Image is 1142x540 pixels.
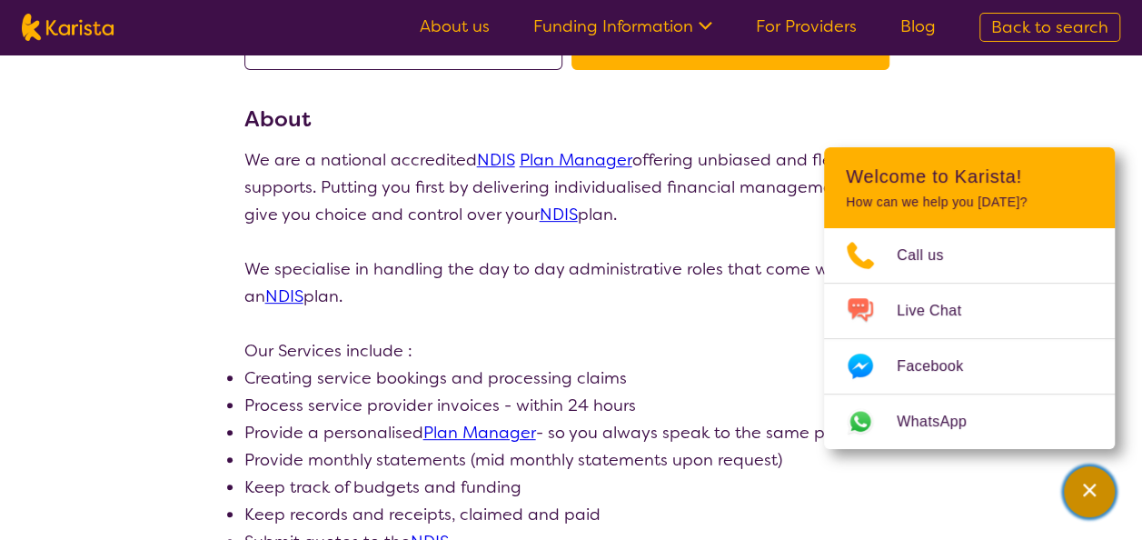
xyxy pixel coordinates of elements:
[244,501,899,528] li: Keep records and receipts, claimed and paid
[991,16,1108,38] span: Back to search
[244,419,899,446] li: Provide a personalised - so you always speak to the same person
[900,15,936,37] a: Blog
[897,353,985,380] span: Facebook
[244,146,899,228] p: We are a national accredited offering unbiased and flexible supports. Putting you first by delive...
[846,165,1093,187] h2: Welcome to Karista!
[1064,466,1115,517] button: Channel Menu
[477,149,515,171] a: NDIS
[824,395,1115,449] a: Web link opens in a new tab.
[244,474,899,501] li: Keep track of budgets and funding
[244,103,899,135] h3: About
[897,242,966,269] span: Call us
[540,204,578,225] a: NDIS
[897,408,988,435] span: WhatsApp
[846,195,1093,210] p: How can we help you [DATE]?
[22,14,114,41] img: Karista logo
[244,392,899,419] li: Process service provider invoices - within 24 hours
[423,422,536,444] a: Plan Manager
[244,365,899,392] li: Creating service bookings and processing claims
[756,15,857,37] a: For Providers
[533,15,712,37] a: Funding Information
[420,15,490,37] a: About us
[265,285,303,307] a: NDIS
[979,13,1120,42] a: Back to search
[897,297,983,325] span: Live Chat
[824,147,1115,449] div: Channel Menu
[520,149,632,171] a: Plan Manager
[244,337,899,365] p: Our Services include :
[244,255,899,310] p: We specialise in handling the day to day administrative roles that come with an plan.
[824,228,1115,449] ul: Choose channel
[244,446,899,474] li: Provide monthly statements (mid monthly statements upon request)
